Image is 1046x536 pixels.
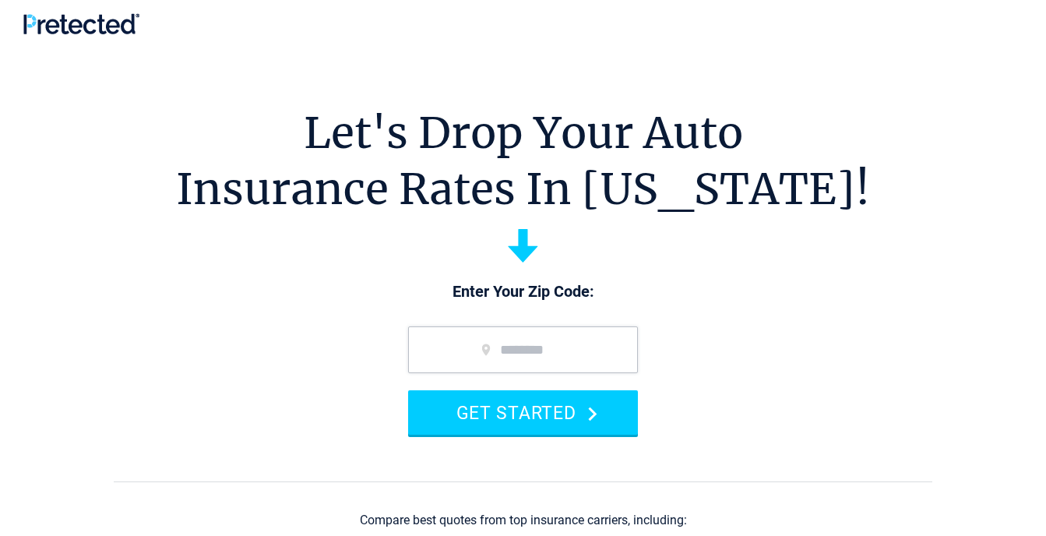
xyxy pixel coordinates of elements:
[408,390,638,435] button: GET STARTED
[360,513,687,527] div: Compare best quotes from top insurance carriers, including:
[23,13,139,34] img: Pretected Logo
[408,326,638,373] input: zip code
[176,105,870,217] h1: Let's Drop Your Auto Insurance Rates In [US_STATE]!
[393,281,653,303] p: Enter Your Zip Code:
